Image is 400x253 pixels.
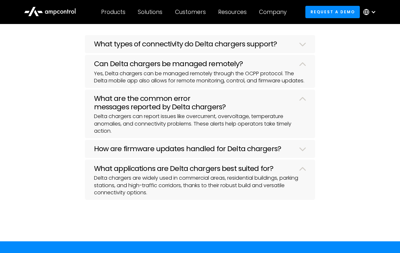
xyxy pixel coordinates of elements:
h3: What are the common error messages reported by Delta chargers? [94,94,292,112]
div: Products [101,8,125,16]
img: Dropdown Arrow [299,147,306,151]
div: Customers [175,8,206,16]
img: Dropdown Arrow [299,42,306,46]
div: Solutions [138,8,162,16]
img: Dropdown Arrow [299,62,306,66]
h3: How are firmware updates handled for Delta chargers? [94,145,281,153]
p: Delta chargers are widely used in commercial areas, residential buildings, parking stations, and ... [94,175,306,196]
div: Company [259,8,287,16]
div: Resources [218,8,247,16]
h3: What types of connectivity do Delta chargers support? [94,40,277,48]
p: Yes, Delta chargers can be managed remotely through the OCPP protocol. The Delta mobile app also ... [94,70,306,85]
a: Request a demo [305,6,360,18]
img: Dropdown Arrow [299,167,306,171]
img: Dropdown Arrow [299,97,306,101]
h3: Can Delta chargers be managed remotely? [94,60,243,68]
p: Delta chargers can report issues like overcurrent, overvoltage, temperature anomalies, and connec... [94,113,306,135]
h3: What applications are Delta chargers best suited for? [94,164,273,173]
